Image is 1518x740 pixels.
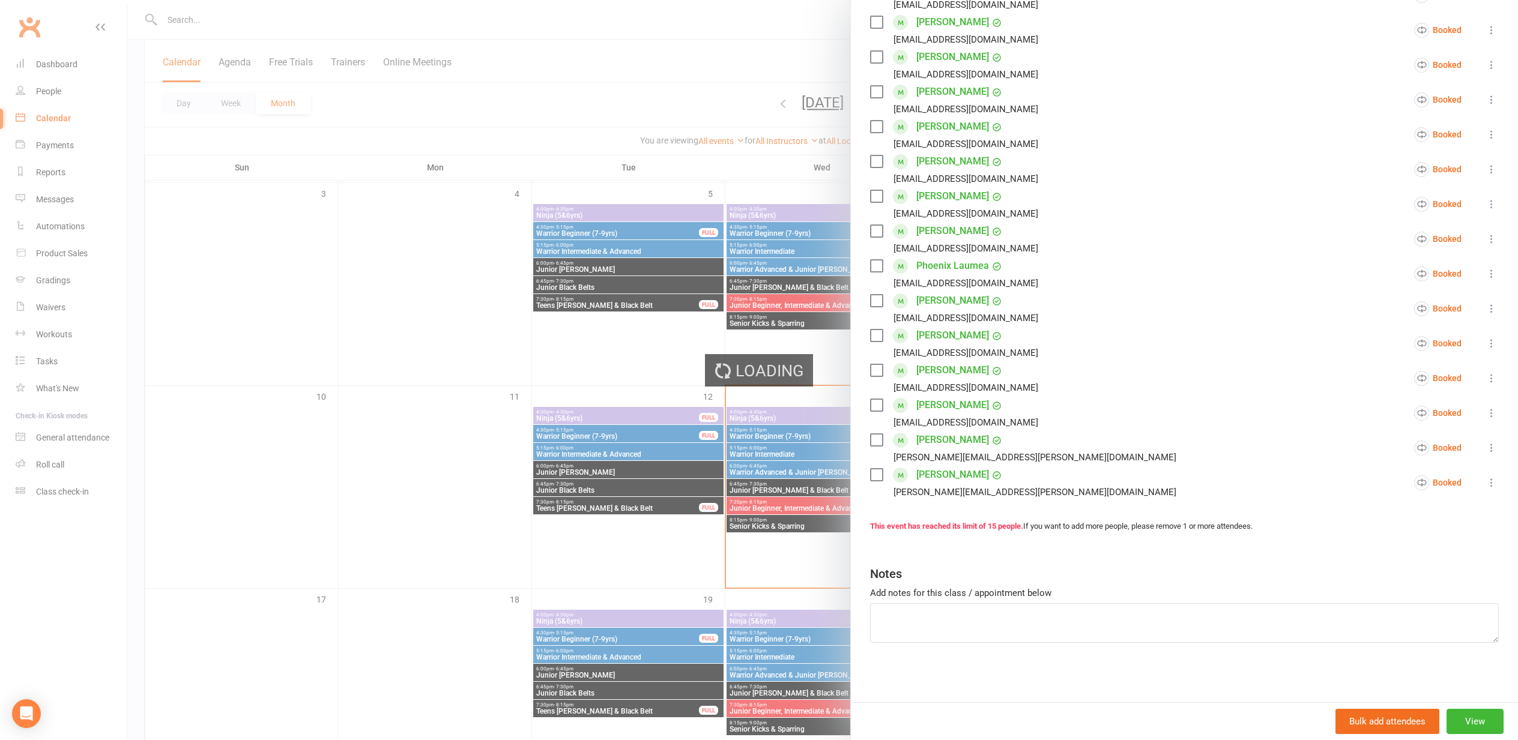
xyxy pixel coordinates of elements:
[894,206,1038,221] div: [EMAIL_ADDRESS][DOMAIN_NAME]
[916,465,989,484] a: [PERSON_NAME]
[894,310,1038,326] div: [EMAIL_ADDRESS][DOMAIN_NAME]
[1414,301,1462,316] div: Booked
[894,136,1038,152] div: [EMAIL_ADDRESS][DOMAIN_NAME]
[1447,709,1504,734] button: View
[1414,232,1462,247] div: Booked
[1414,58,1462,73] div: Booked
[916,326,989,345] a: [PERSON_NAME]
[894,484,1176,500] div: [PERSON_NAME][EMAIL_ADDRESS][PERSON_NAME][DOMAIN_NAME]
[894,380,1038,396] div: [EMAIL_ADDRESS][DOMAIN_NAME]
[1414,197,1462,212] div: Booked
[916,47,989,67] a: [PERSON_NAME]
[1414,441,1462,456] div: Booked
[894,171,1038,187] div: [EMAIL_ADDRESS][DOMAIN_NAME]
[916,221,989,241] a: [PERSON_NAME]
[1414,127,1462,142] div: Booked
[916,361,989,380] a: [PERSON_NAME]
[870,522,1023,531] strong: This event has reached its limit of 15 people.
[1414,406,1462,421] div: Booked
[916,152,989,171] a: [PERSON_NAME]
[1335,709,1439,734] button: Bulk add attendees
[894,415,1038,430] div: [EMAIL_ADDRESS][DOMAIN_NAME]
[1414,266,1462,281] div: Booked
[916,13,989,32] a: [PERSON_NAME]
[1414,162,1462,177] div: Booked
[1414,23,1462,38] div: Booked
[894,101,1038,117] div: [EMAIL_ADDRESS][DOMAIN_NAME]
[894,32,1038,47] div: [EMAIL_ADDRESS][DOMAIN_NAME]
[1414,371,1462,386] div: Booked
[916,187,989,206] a: [PERSON_NAME]
[1414,336,1462,351] div: Booked
[1414,92,1462,107] div: Booked
[894,450,1176,465] div: [PERSON_NAME][EMAIL_ADDRESS][PERSON_NAME][DOMAIN_NAME]
[870,586,1499,600] div: Add notes for this class / appointment below
[1414,475,1462,490] div: Booked
[916,291,989,310] a: [PERSON_NAME]
[870,565,902,582] div: Notes
[12,699,41,728] div: Open Intercom Messenger
[916,396,989,415] a: [PERSON_NAME]
[916,256,989,275] a: Phoenix Laumea
[894,241,1038,256] div: [EMAIL_ADDRESS][DOMAIN_NAME]
[894,345,1038,361] div: [EMAIL_ADDRESS][DOMAIN_NAME]
[916,117,989,136] a: [PERSON_NAME]
[870,520,1499,533] div: If you want to add more people, please remove 1 or more attendees.
[894,67,1038,82] div: [EMAIL_ADDRESS][DOMAIN_NAME]
[916,82,989,101] a: [PERSON_NAME]
[894,275,1038,291] div: [EMAIL_ADDRESS][DOMAIN_NAME]
[916,430,989,450] a: [PERSON_NAME]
